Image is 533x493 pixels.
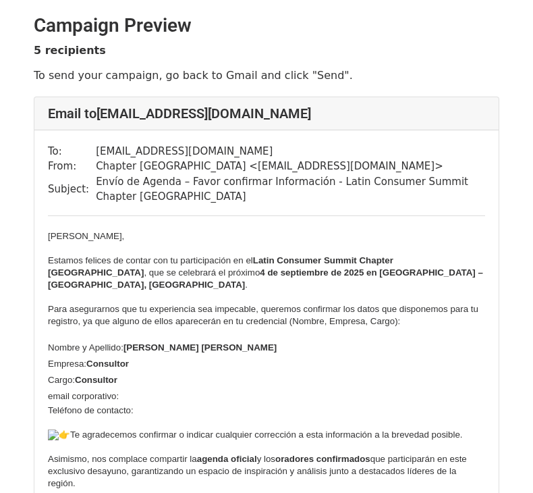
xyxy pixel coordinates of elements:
td: Subject: [48,174,96,205]
strong: 5 recipients [34,44,106,57]
td: Envío de Agenda – Favor confirmar Información - Latin Consumer Summit Chapter [GEOGRAPHIC_DATA] [96,174,485,205]
b: Consultor [86,359,129,369]
td: [EMAIL_ADDRESS][DOMAIN_NAME] [96,144,485,159]
span: Teléfono de contacto: [48,405,134,415]
img: 👉 [48,430,70,440]
span: email corporativo: [48,391,119,401]
p: To send your campaign, go back to Gmail and click "Send". [34,68,499,82]
td: From: [48,159,96,174]
h2: Campaign Preview [34,14,499,37]
b: oradores confirmados [275,454,370,464]
b: Consultor [75,375,117,385]
td: To: [48,144,96,159]
b: [PERSON_NAME] [PERSON_NAME] [123,342,277,353]
b: 4 de septiembre de 2025 en [GEOGRAPHIC_DATA] – [GEOGRAPHIC_DATA], [GEOGRAPHIC_DATA] [48,267,483,290]
td: Chapter [GEOGRAPHIC_DATA] < [EMAIL_ADDRESS][DOMAIN_NAME] > [96,159,485,174]
span: Nombre y Apellido: Empresa: Cargo: [48,342,277,385]
b: Latin Consumer Summit Chapter [GEOGRAPHIC_DATA] [48,255,393,278]
b: agenda oficial [197,454,257,464]
h4: Email to [EMAIL_ADDRESS][DOMAIN_NAME] [48,105,485,122]
span: [PERSON_NAME], Estamos felices de contar con tu participación en el , que se celebrará el próximo... [48,231,483,326]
